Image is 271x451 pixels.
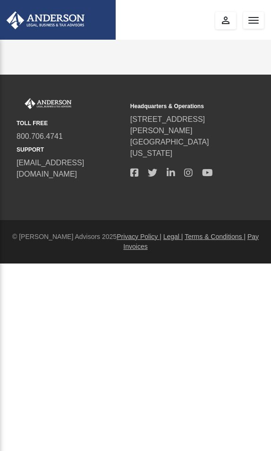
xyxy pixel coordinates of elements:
a: 800.706.4741 [17,132,63,140]
small: Headquarters & Operations [130,102,237,111]
img: Anderson Advisors Platinum Portal [17,98,73,109]
a: perm_identity [215,12,236,29]
small: TOLL FREE [17,119,124,128]
i: perm_identity [220,15,231,26]
a: Pay Invoices [123,233,259,250]
small: SUPPORT [17,145,124,154]
a: Legal | [163,233,183,240]
a: Terms & Conditions | [185,233,246,240]
a: [GEOGRAPHIC_DATA][US_STATE] [130,138,209,157]
a: [EMAIL_ADDRESS][DOMAIN_NAME] [17,159,84,178]
a: [STREET_ADDRESS][PERSON_NAME] [130,115,205,135]
a: Privacy Policy | [117,233,161,240]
